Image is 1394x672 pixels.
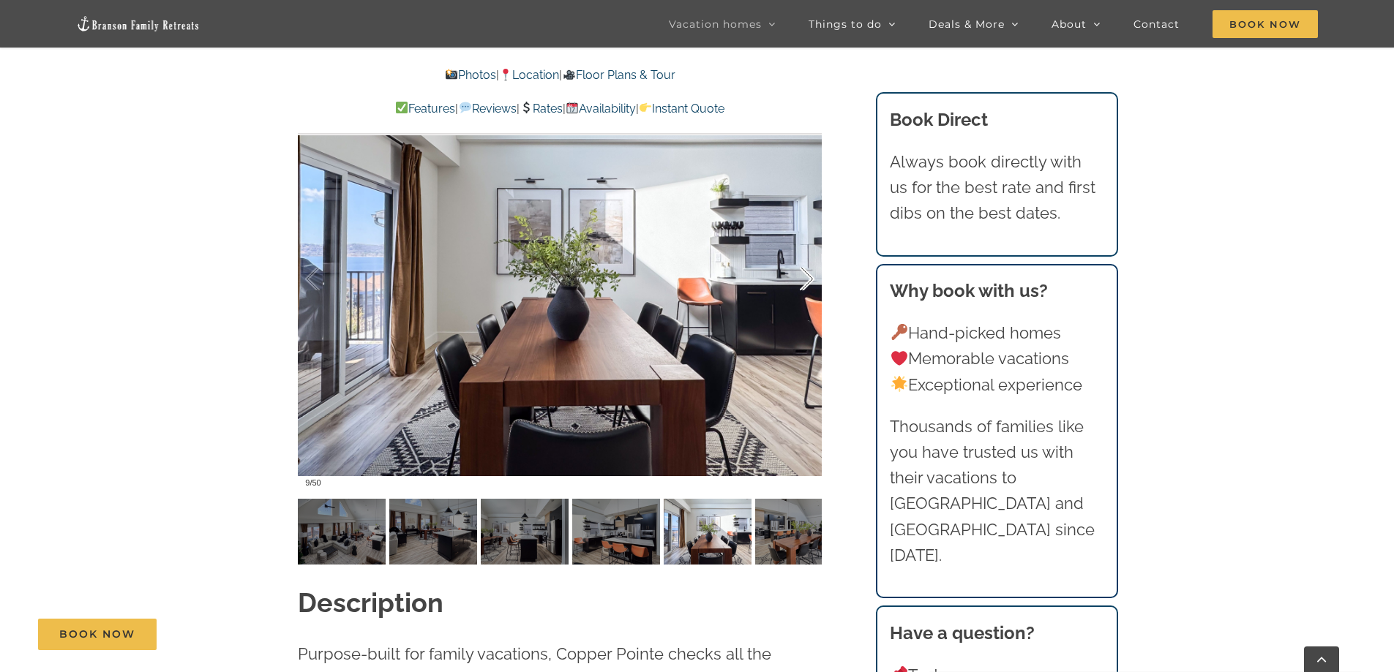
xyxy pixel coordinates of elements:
img: 📍 [500,69,511,80]
span: Vacation homes [669,19,762,29]
a: Instant Quote [639,102,724,116]
a: Features [395,102,455,116]
span: Contact [1133,19,1180,29]
h3: Why book with us? [890,278,1103,304]
a: Reviews [458,102,516,116]
a: Rates [520,102,563,116]
img: 👉 [640,102,651,113]
span: About [1052,19,1087,29]
img: Copper-Pointe-at-Table-Rock-Lake-1013-2-scaled.jpg-nggid042801-ngg0dyn-120x90-00f0w010c011r110f11... [755,499,843,565]
img: ❤️ [891,350,907,366]
a: Floor Plans & Tour [562,68,675,82]
img: Copper-Pointe-at-Table-Rock-Lake-1009-2-scaled.jpg-nggid042798-ngg0dyn-120x90-00f0w010c011r110f11... [572,499,660,565]
a: Book Now [38,619,157,650]
img: Copper-Pointe-at-Table-Rock-Lake-1011-2-scaled.jpg-nggid042799-ngg0dyn-120x90-00f0w010c011r110f11... [664,499,752,565]
img: 🌟 [891,376,907,392]
img: Copper-Pointe-at-Table-Rock-Lake-1007-2-scaled.jpg-nggid042796-ngg0dyn-120x90-00f0w010c011r110f11... [389,499,477,565]
img: 💬 [460,102,471,113]
span: Deals & More [929,19,1005,29]
a: Photos [445,68,496,82]
span: Things to do [809,19,882,29]
p: | | [298,66,822,85]
a: Location [499,68,559,82]
img: ✅ [396,102,408,113]
img: 📆 [566,102,578,113]
img: Branson Family Retreats Logo [76,15,201,32]
strong: Description [298,587,443,618]
img: 💲 [520,102,532,113]
p: Always book directly with us for the best rate and first dibs on the best dates. [890,149,1103,227]
img: 🎥 [563,69,575,80]
span: Book Now [59,628,135,641]
img: 📸 [446,69,457,80]
p: | | | | [298,99,822,118]
img: 🔑 [891,324,907,340]
p: Hand-picked homes Memorable vacations Exceptional experience [890,320,1103,398]
p: Thousands of families like you have trusted us with their vacations to [GEOGRAPHIC_DATA] and [GEO... [890,414,1103,568]
a: Availability [566,102,636,116]
b: Book Direct [890,109,988,130]
img: Copper-Pointe-at-Table-Rock-Lake-1050-scaled.jpg-nggid042833-ngg0dyn-120x90-00f0w010c011r110f110r... [298,499,386,565]
img: Copper-Pointe-at-Table-Rock-Lake-1008-2-scaled.jpg-nggid042797-ngg0dyn-120x90-00f0w010c011r110f11... [481,499,569,565]
span: Book Now [1213,10,1318,38]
